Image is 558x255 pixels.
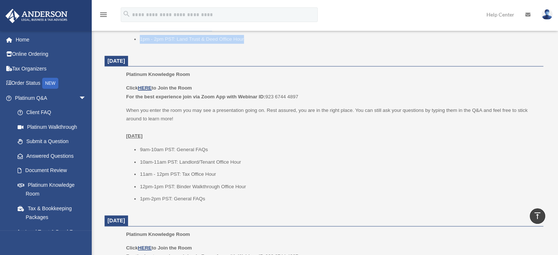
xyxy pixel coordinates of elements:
li: 9am-10am PST: General FAQs [140,145,538,154]
b: Click to Join the Room [126,85,192,91]
img: User Pic [541,9,552,20]
a: Online Ordering [5,47,97,62]
p: When you enter the room you may see a presentation going on. Rest assured, you are in the right p... [126,106,538,141]
a: HERE [138,245,152,251]
i: vertical_align_top [533,211,542,220]
li: 1pm - 2pm PST: Land Trust & Deed Office Hour [140,35,538,44]
b: For the best experience join via Zoom App with Webinar ID: [126,94,265,99]
a: HERE [138,85,152,91]
a: Tax Organizers [5,61,97,76]
a: menu [99,13,108,19]
a: Order StatusNEW [5,76,97,91]
a: Client FAQ [10,105,97,120]
i: search [123,10,131,18]
a: Land Trust & Deed Forum [10,225,97,239]
b: Click to Join the Room [126,245,192,251]
img: Anderson Advisors Platinum Portal [3,9,70,23]
li: 11am - 12pm PST: Tax Office Hour [140,170,538,179]
a: Submit a Question [10,134,97,149]
span: arrow_drop_down [79,91,94,106]
a: Answered Questions [10,149,97,163]
a: Tax & Bookkeeping Packages [10,201,97,225]
span: Platinum Knowledge Room [126,72,190,77]
li: 1pm-2pm PST: General FAQs [140,194,538,203]
a: Platinum Walkthrough [10,120,97,134]
span: [DATE] [107,58,125,64]
i: menu [99,10,108,19]
a: Document Review [10,163,97,178]
a: Home [5,32,97,47]
a: Platinum Q&Aarrow_drop_down [5,91,97,105]
a: Platinum Knowledge Room [10,178,94,201]
p: 923 6744 4897 [126,84,538,101]
div: NEW [42,78,58,89]
li: 12pm-1pm PST: Binder Walkthrough Office Hour [140,182,538,191]
a: vertical_align_top [530,208,545,224]
span: [DATE] [107,218,125,223]
u: [DATE] [126,133,143,139]
li: 10am-11am PST: Landlord/Tenant Office Hour [140,158,538,167]
span: Platinum Knowledge Room [126,232,190,237]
